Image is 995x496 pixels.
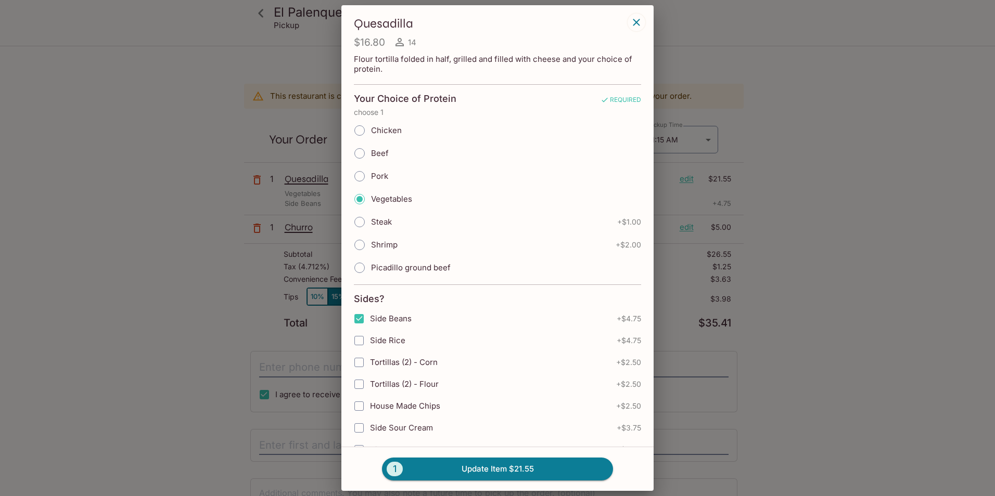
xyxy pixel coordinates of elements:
span: + $1.00 [617,218,641,226]
h4: $16.80 [354,36,385,49]
h4: Sides? [354,293,385,305]
span: Tortillas (2) - Corn [370,357,438,367]
span: + $2.50 [616,358,641,367]
button: 1Update Item $21.55 [382,458,613,480]
span: Pork [371,171,388,181]
span: + $2.50 [616,380,641,388]
span: Tortillas (2) - Flour [370,379,439,389]
span: Beef [371,148,389,158]
h3: Quesadilla [354,16,624,32]
span: 14 [408,37,416,47]
span: + $2.50 [616,402,641,410]
span: Side Beans [370,314,412,323]
span: Vegetables [371,194,412,204]
p: Flour tortilla folded in half, grilled and filled with cheese and your choice of protein. [354,54,641,74]
span: Side Sour Cream [370,423,433,433]
span: Side Guacamole [370,445,430,454]
h4: Your Choice of Protein [354,93,456,105]
span: + $2.00 [616,241,641,249]
span: + $3.75 [617,424,641,432]
span: Picadillo ground beef [371,263,451,272]
span: + $6.50 [616,446,641,454]
span: Side Rice [370,335,405,345]
span: House Made Chips [370,401,440,411]
span: REQUIRED [601,96,641,108]
span: + $4.75 [617,315,641,323]
span: Shrimp [371,240,398,250]
span: Chicken [371,125,402,135]
p: choose 1 [354,108,641,116]
span: + $4.75 [617,336,641,345]
span: 1 [387,462,403,476]
span: Steak [371,217,392,227]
